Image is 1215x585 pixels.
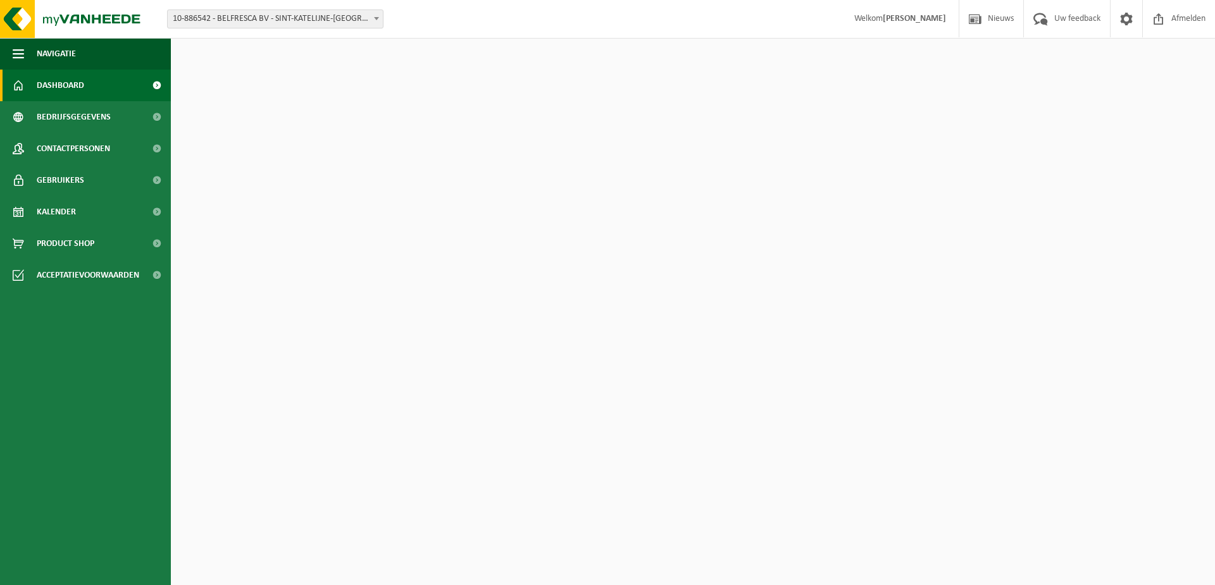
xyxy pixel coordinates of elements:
[37,38,76,70] span: Navigatie
[37,228,94,259] span: Product Shop
[37,101,111,133] span: Bedrijfsgegevens
[883,14,946,23] strong: [PERSON_NAME]
[37,196,76,228] span: Kalender
[37,70,84,101] span: Dashboard
[37,164,84,196] span: Gebruikers
[37,259,139,291] span: Acceptatievoorwaarden
[37,133,110,164] span: Contactpersonen
[167,9,383,28] span: 10-886542 - BELFRESCA BV - SINT-KATELIJNE-WAVER
[168,10,383,28] span: 10-886542 - BELFRESCA BV - SINT-KATELIJNE-WAVER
